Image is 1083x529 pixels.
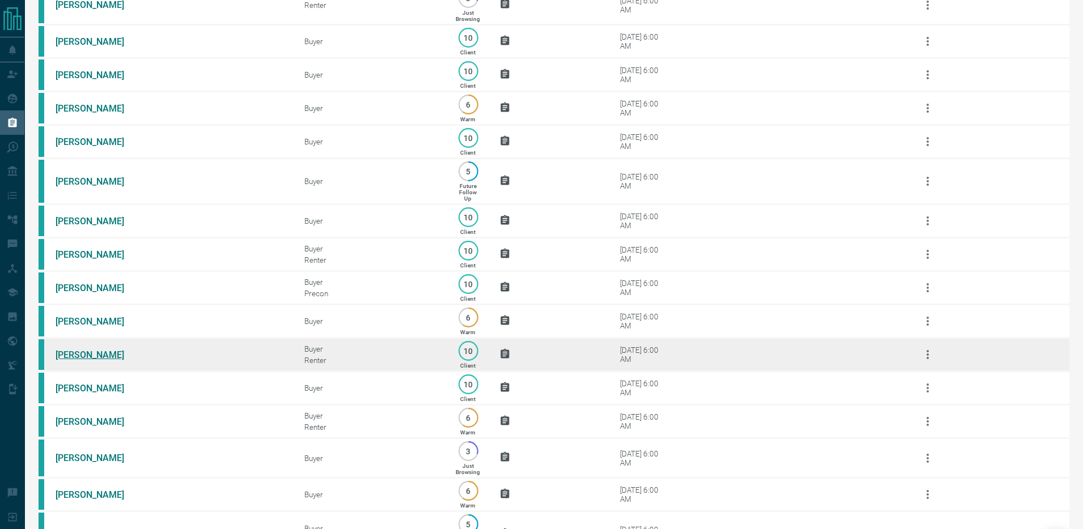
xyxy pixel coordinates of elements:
p: Warm [460,429,475,436]
div: Buyer [304,317,437,326]
div: [DATE] 6:00 AM [620,312,668,330]
a: [PERSON_NAME] [56,489,141,500]
div: condos.ca [39,160,44,203]
p: 10 [464,67,473,75]
p: Warm [460,329,475,335]
a: [PERSON_NAME] [56,216,141,227]
p: Warm [460,502,475,509]
p: Client [460,229,475,235]
div: Buyer [304,70,437,79]
div: Buyer [304,344,437,353]
div: [DATE] 6:00 AM [620,449,668,467]
div: [DATE] 6:00 AM [620,32,668,50]
a: [PERSON_NAME] [56,416,141,427]
div: condos.ca [39,339,44,370]
p: Client [460,150,475,156]
div: Buyer [304,278,437,287]
div: [DATE] 6:00 AM [620,412,668,430]
p: Client [460,362,475,369]
div: [DATE] 6:00 AM [620,379,668,397]
div: Buyer [304,104,437,113]
p: Just Browsing [456,10,480,22]
div: Renter [304,356,437,365]
div: [DATE] 6:00 AM [620,66,668,84]
div: condos.ca [39,126,44,157]
div: Precon [304,289,437,298]
a: [PERSON_NAME] [56,176,141,187]
div: condos.ca [39,373,44,403]
a: [PERSON_NAME] [56,283,141,293]
div: condos.ca [39,26,44,57]
div: Buyer [304,244,437,253]
div: Buyer [304,177,437,186]
div: condos.ca [39,479,44,510]
p: 10 [464,134,473,142]
a: [PERSON_NAME] [56,103,141,114]
a: [PERSON_NAME] [56,36,141,47]
p: Client [460,83,475,89]
p: 10 [464,280,473,288]
a: [PERSON_NAME] [56,383,141,394]
div: [DATE] 6:00 AM [620,133,668,151]
p: 5 [464,520,473,528]
a: [PERSON_NAME] [56,70,141,80]
div: condos.ca [39,59,44,90]
p: 6 [464,413,473,422]
div: [DATE] 6:00 AM [620,212,668,230]
a: [PERSON_NAME] [56,136,141,147]
p: Just Browsing [456,463,480,475]
p: 10 [464,246,473,255]
div: condos.ca [39,93,44,123]
p: 6 [464,313,473,322]
a: [PERSON_NAME] [56,349,141,360]
div: Buyer [304,490,437,499]
div: Renter [304,1,437,10]
p: 6 [464,100,473,109]
div: [DATE] 6:00 AM [620,485,668,504]
div: Renter [304,423,437,432]
p: 10 [464,213,473,221]
p: Client [460,49,475,56]
div: Renter [304,255,437,264]
p: Client [460,262,475,268]
div: [DATE] 6:00 AM [620,345,668,364]
div: condos.ca [39,440,44,476]
div: condos.ca [39,239,44,270]
p: 10 [464,33,473,42]
p: 6 [464,487,473,495]
div: Buyer [304,37,437,46]
div: Buyer [304,454,437,463]
div: [DATE] 6:00 AM [620,245,668,263]
div: Buyer [304,137,437,146]
p: Client [460,396,475,402]
div: condos.ca [39,206,44,236]
p: 10 [464,380,473,389]
div: condos.ca [39,272,44,303]
p: Client [460,296,475,302]
a: [PERSON_NAME] [56,249,141,260]
div: Buyer [304,216,437,225]
a: [PERSON_NAME] [56,316,141,327]
div: condos.ca [39,406,44,437]
div: condos.ca [39,306,44,336]
div: Buyer [304,411,437,420]
div: Buyer [304,383,437,393]
div: [DATE] 6:00 AM [620,99,668,117]
p: Future Follow Up [459,183,477,202]
p: Warm [460,116,475,122]
a: [PERSON_NAME] [56,453,141,463]
p: 10 [464,347,473,355]
div: [DATE] 6:00 AM [620,172,668,190]
div: [DATE] 6:00 AM [620,279,668,297]
p: 5 [464,167,473,176]
p: 3 [464,447,473,455]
